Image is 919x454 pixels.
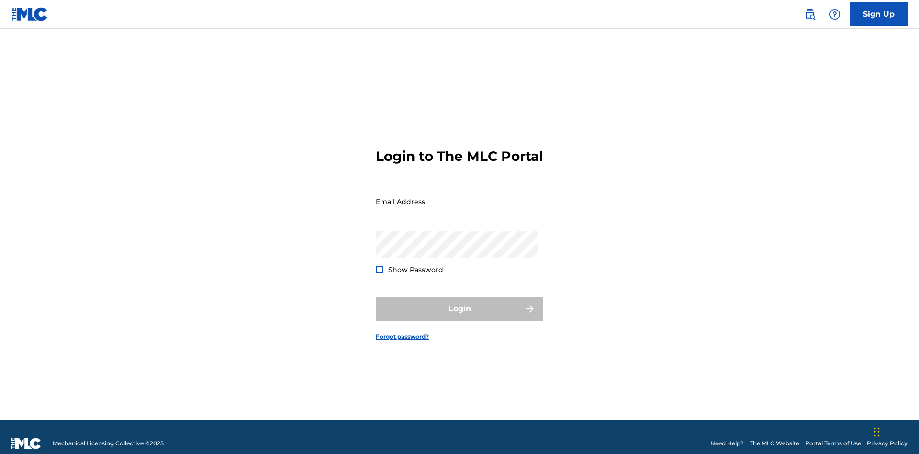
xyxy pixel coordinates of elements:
[388,265,443,274] span: Show Password
[376,332,429,341] a: Forgot password?
[867,439,908,448] a: Privacy Policy
[11,438,41,449] img: logo
[871,408,919,454] iframe: Chat Widget
[53,439,164,448] span: Mechanical Licensing Collective © 2025
[800,5,819,24] a: Public Search
[874,418,880,446] div: Drag
[11,7,48,21] img: MLC Logo
[825,5,844,24] div: Help
[376,148,543,165] h3: Login to The MLC Portal
[805,439,861,448] a: Portal Terms of Use
[750,439,799,448] a: The MLC Website
[829,9,841,20] img: help
[710,439,744,448] a: Need Help?
[850,2,908,26] a: Sign Up
[804,9,816,20] img: search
